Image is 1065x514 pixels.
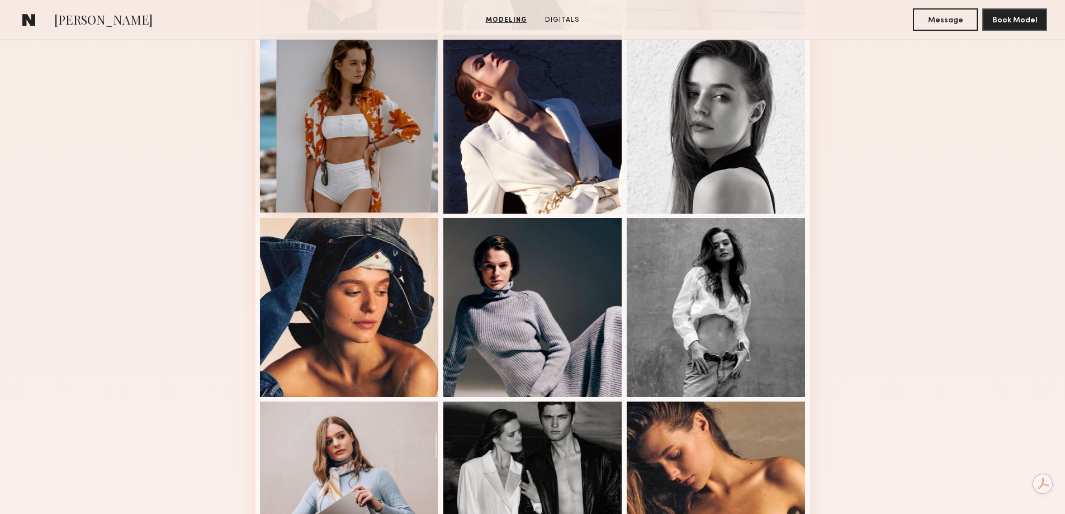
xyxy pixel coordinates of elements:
[541,15,584,25] a: Digitals
[913,8,978,31] button: Message
[481,15,532,25] a: Modeling
[54,11,153,31] span: [PERSON_NAME]
[982,15,1047,24] a: Book Model
[982,8,1047,31] button: Book Model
